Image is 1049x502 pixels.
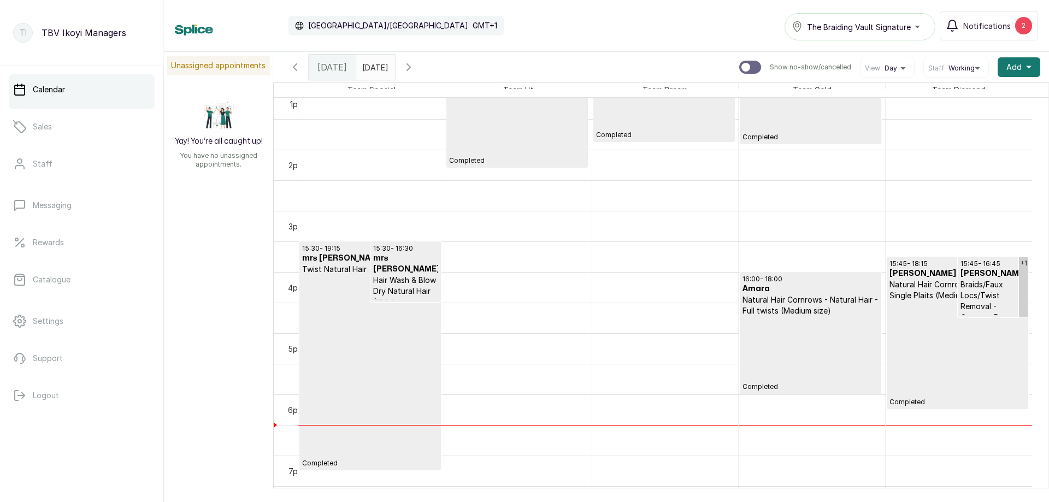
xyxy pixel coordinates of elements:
button: The Braiding Vault Signature [785,13,935,40]
h3: [PERSON_NAME] [889,268,1026,279]
p: Natural Hair Cornrows - Natural hair - Single Plaits (Medium Size) [889,279,1026,301]
div: 2 [1015,17,1032,34]
h2: Yay! You’re all caught up! [175,136,263,147]
p: Rewards [33,237,64,248]
a: Staff [9,149,155,179]
h3: mrs [PERSON_NAME] [302,253,438,264]
h3: [PERSON_NAME] [960,268,1026,279]
a: Show 1 more event [1019,257,1028,317]
div: 1pm [288,98,306,110]
p: TI [20,27,27,38]
p: 15:30 - 19:15 [302,244,438,253]
a: Messaging [9,190,155,221]
span: Staff [928,64,944,73]
div: 7pm [286,465,306,477]
p: Support [33,353,63,364]
p: Show no-show/cancelled [770,63,851,72]
span: Add [1006,62,1022,73]
span: Working [948,64,975,73]
a: Calendar [9,74,155,105]
p: Natural Hair Cornrows - Natural Hair - Full twists (Medium size) [742,294,879,316]
div: 3pm [286,221,306,232]
span: Team Special [345,83,398,97]
a: Sales [9,111,155,142]
a: Settings [9,306,155,336]
p: Catalogue [33,274,70,285]
p: Logout [33,390,59,401]
p: Staff [33,158,52,169]
p: Settings [33,316,63,327]
a: Catalogue [9,264,155,295]
p: You have no unassigned appointments. [170,151,267,169]
span: Notifications [963,20,1011,32]
span: Team Gold [791,83,834,97]
p: 15:45 - 16:45 [960,259,1026,268]
span: Team Dream [640,83,689,97]
button: Notifications2 [940,11,1038,40]
button: Logout [9,380,155,411]
span: [DATE] [317,61,347,74]
p: Twist Natural Hair [302,264,438,275]
p: Calendar [33,84,65,95]
p: Completed [302,275,438,468]
a: Rewards [9,227,155,258]
p: TBV Ikoyi Managers [42,26,126,39]
p: Messaging [33,200,72,211]
p: Hair Wash & Blow Dry Natural Hair (Kids) [373,275,439,308]
span: Day [885,64,897,73]
span: View [865,64,880,73]
a: Support [9,343,155,374]
p: 15:30 - 16:30 [373,244,439,253]
button: Add [998,57,1040,77]
h3: mrs [PERSON_NAME] [373,253,439,275]
span: Team Diamond [930,83,988,97]
div: 2pm [286,160,306,171]
p: Sales [33,121,52,132]
p: Braids/Faux Locs/Twist Removal - Cornrow Removal [960,279,1026,323]
div: 6pm [286,404,306,416]
p: Unassigned appointments [167,56,270,75]
div: [DATE] [309,55,356,80]
span: Team Lit [501,83,536,97]
p: Completed [449,60,585,165]
div: +1 [1019,257,1028,270]
p: 16:00 - 18:00 [742,275,879,284]
p: [GEOGRAPHIC_DATA]/[GEOGRAPHIC_DATA] [308,20,468,31]
h3: Amara [742,284,879,294]
button: ViewDay [865,64,910,73]
p: Completed [742,316,879,391]
div: 4pm [286,282,306,293]
p: 15:45 - 18:15 [889,259,1026,268]
div: 5pm [286,343,306,355]
p: GMT+1 [473,20,497,31]
button: StaffWorking [928,64,984,73]
p: Completed [596,95,732,139]
p: Completed [889,301,1026,406]
span: The Braiding Vault Signature [807,21,911,33]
